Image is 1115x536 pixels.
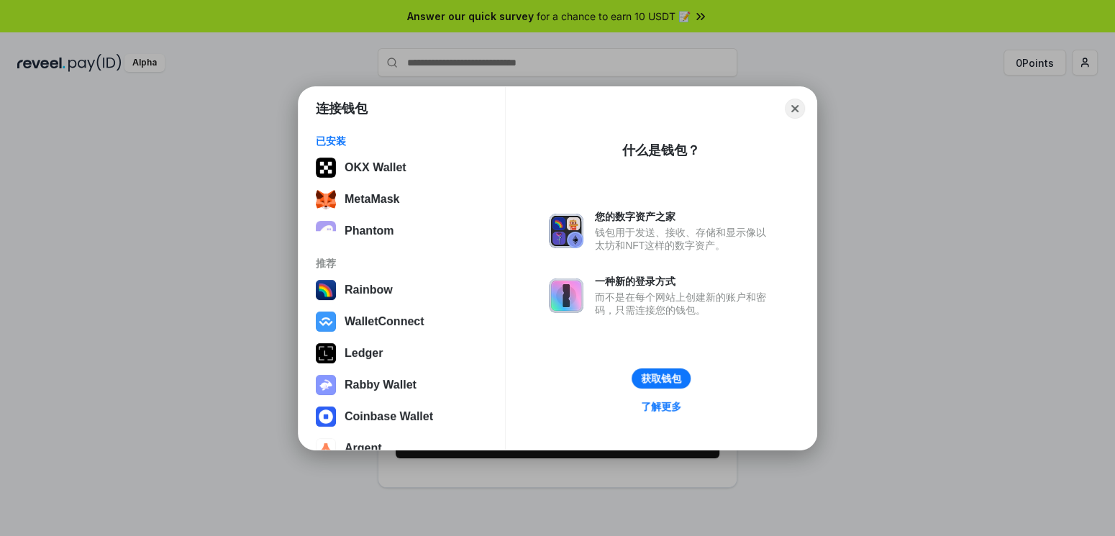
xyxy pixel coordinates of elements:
div: WalletConnect [345,315,424,328]
button: Coinbase Wallet [311,402,492,431]
div: 钱包用于发送、接收、存储和显示像以太坊和NFT这样的数字资产。 [595,226,773,252]
div: 什么是钱包？ [622,142,700,159]
div: 已安装 [316,135,488,147]
div: Ledger [345,347,383,360]
button: OKX Wallet [311,153,492,182]
div: 获取钱包 [641,372,681,385]
button: Phantom [311,217,492,245]
img: svg+xml,%3Csvg%20width%3D%2228%22%20height%3D%2228%22%20viewBox%3D%220%200%2028%2028%22%20fill%3D... [316,406,336,427]
img: svg+xml,%3Csvg%20width%3D%2228%22%20height%3D%2228%22%20viewBox%3D%220%200%2028%2028%22%20fill%3D... [316,438,336,458]
img: svg+xml,%3Csvg%20xmlns%3D%22http%3A%2F%2Fwww.w3.org%2F2000%2Fsvg%22%20fill%3D%22none%22%20viewBox... [549,278,583,313]
button: WalletConnect [311,307,492,336]
img: svg+xml,%3Csvg%20xmlns%3D%22http%3A%2F%2Fwww.w3.org%2F2000%2Fsvg%22%20width%3D%2228%22%20height%3... [316,343,336,363]
img: svg+xml;base64,PHN2ZyB3aWR0aD0iMzUiIGhlaWdodD0iMzQiIHZpZXdCb3g9IjAgMCAzNSAzNCIgZmlsbD0ibm9uZSIgeG... [316,189,336,209]
div: 了解更多 [641,400,681,413]
button: Close [785,99,805,119]
div: Coinbase Wallet [345,410,433,423]
button: Rainbow [311,276,492,304]
div: Rainbow [345,283,393,296]
img: svg+xml,%3Csvg%20width%3D%22120%22%20height%3D%22120%22%20viewBox%3D%220%200%20120%20120%22%20fil... [316,280,336,300]
button: Argent [311,434,492,463]
div: 而不是在每个网站上创建新的账户和密码，只需连接您的钱包。 [595,291,773,317]
div: OKX Wallet [345,161,406,174]
img: svg+xml,%3Csvg%20xmlns%3D%22http%3A%2F%2Fwww.w3.org%2F2000%2Fsvg%22%20fill%3D%22none%22%20viewBox... [549,214,583,248]
button: MetaMask [311,185,492,214]
div: 一种新的登录方式 [595,275,773,288]
div: Phantom [345,224,393,237]
div: 您的数字资产之家 [595,210,773,223]
button: Ledger [311,339,492,368]
div: Argent [345,442,382,455]
img: svg+xml,%3Csvg%20width%3D%2228%22%20height%3D%2228%22%20viewBox%3D%220%200%2028%2028%22%20fill%3D... [316,312,336,332]
img: svg+xml,%3Csvg%20xmlns%3D%22http%3A%2F%2Fwww.w3.org%2F2000%2Fsvg%22%20fill%3D%22none%22%20viewBox... [316,375,336,395]
button: 获取钱包 [632,368,691,389]
div: 推荐 [316,257,488,270]
img: 5VZ71FV6L7PA3gg3tXrdQ+DgLhC+75Wq3no69P3MC0NFQpx2lL04Ql9gHK1bRDjsSBIvScBnDTk1WrlGIZBorIDEYJj+rhdgn... [316,158,336,178]
a: 了解更多 [632,397,690,416]
div: MetaMask [345,193,399,206]
div: Rabby Wallet [345,378,417,391]
h1: 连接钱包 [316,100,368,117]
button: Rabby Wallet [311,371,492,399]
img: epq2vO3P5aLWl15yRS7Q49p1fHTx2Sgh99jU3kfXv7cnPATIVQHAx5oQs66JWv3SWEjHOsb3kKgmE5WNBxBId7C8gm8wEgOvz... [316,221,336,241]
